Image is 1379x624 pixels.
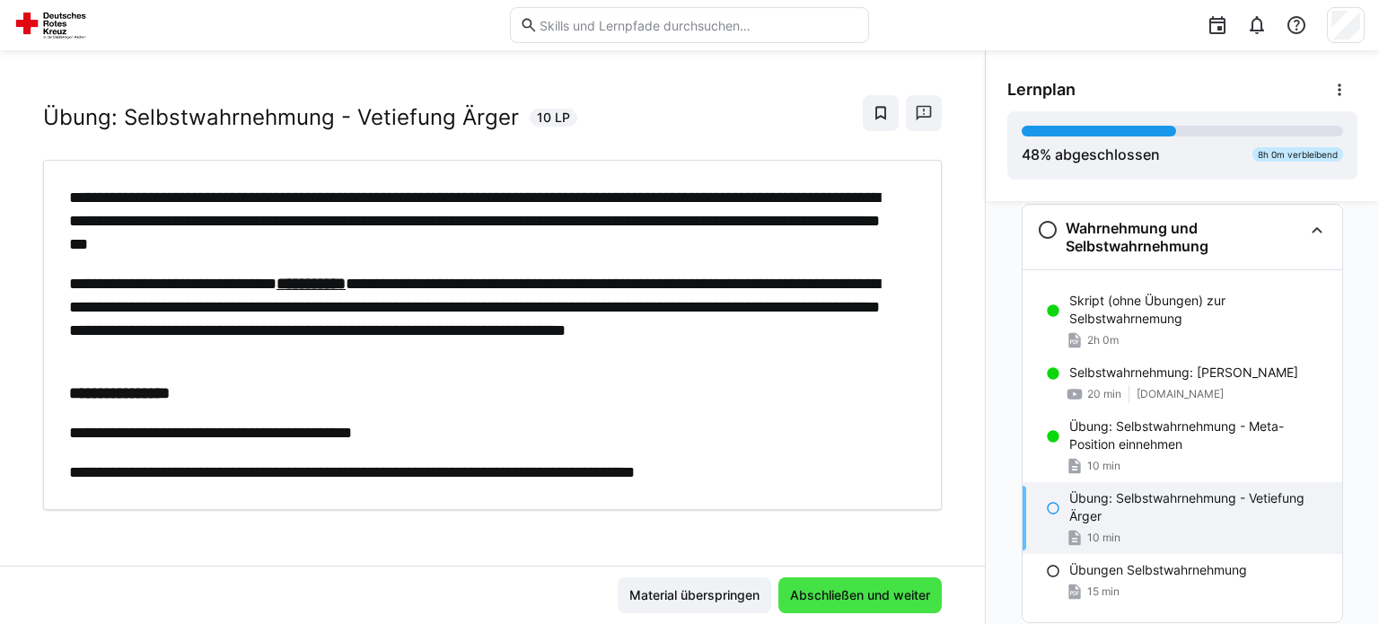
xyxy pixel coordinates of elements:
div: 8h 0m verbleibend [1252,147,1343,162]
h3: Wahrnehmung und Selbstwahrnehmung [1066,219,1303,255]
div: % abgeschlossen [1022,144,1160,165]
span: 15 min [1087,584,1120,599]
span: Abschließen und weiter [787,586,933,604]
p: Übung: Selbstwahrnehmung - Vetiefung Ärger [1069,489,1328,525]
input: Skills und Lernpfade durchsuchen… [538,17,859,33]
p: Übungen Selbstwahrnehmung [1069,561,1247,579]
p: Selbstwahrnehmung: [PERSON_NAME] [1069,364,1298,382]
span: 10 LP [537,109,570,127]
span: 10 min [1087,531,1120,545]
p: Skript (ohne Übungen) zur Selbstwahrnemung [1069,292,1328,328]
span: 10 min [1087,459,1120,473]
span: [DOMAIN_NAME] [1137,387,1224,401]
span: 20 min [1087,387,1121,401]
span: Lernplan [1007,80,1076,100]
span: Material überspringen [627,586,762,604]
span: 2h 0m [1087,333,1119,347]
p: Übung: Selbstwahrnehmung - Meta-Position einnehmen [1069,417,1328,453]
button: Material überspringen [618,577,771,613]
span: 48 [1022,145,1040,163]
h2: Übung: Selbstwahrnehmung - Vetiefung Ärger [43,104,519,131]
button: Abschließen und weiter [778,577,942,613]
